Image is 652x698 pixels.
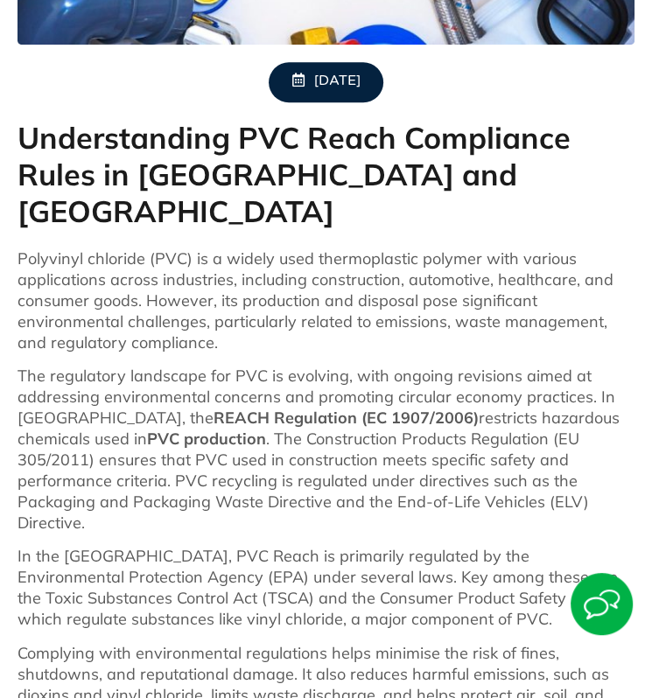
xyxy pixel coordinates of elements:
[18,366,634,534] p: The regulatory landscape for PVC is evolving, with ongoing revisions aimed at addressing environm...
[269,62,383,101] a: [DATE]
[214,408,479,428] strong: REACH Regulation (EC 1907/2006)
[18,546,634,630] p: In the [GEOGRAPHIC_DATA], PVC Reach is primarily regulated by the Environmental Protection Agency...
[314,73,361,91] span: [DATE]
[18,120,634,231] h1: Understanding PVC Reach Compliance Rules in [GEOGRAPHIC_DATA] and [GEOGRAPHIC_DATA]
[147,429,266,449] strong: PVC production
[18,248,634,353] p: Polyvinyl chloride (PVC) is a widely used thermoplastic polymer with various applications across ...
[571,573,633,635] img: Start Chat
